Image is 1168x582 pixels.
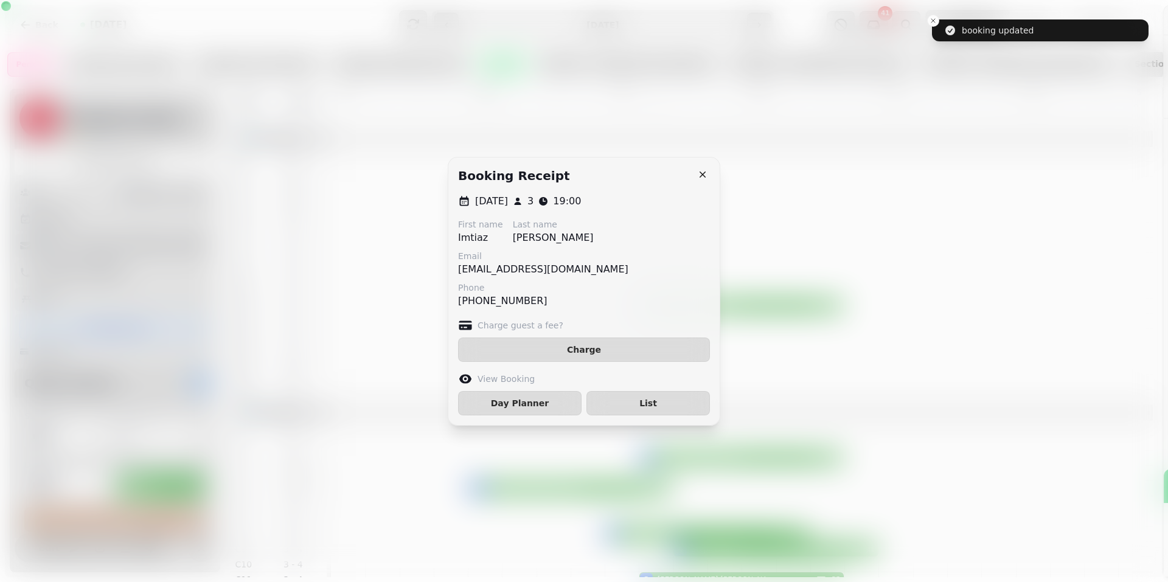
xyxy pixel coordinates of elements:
span: Day Planner [468,399,571,407]
p: Imtiaz [458,230,503,245]
button: List [586,391,710,415]
p: [PERSON_NAME] [513,230,594,245]
label: First name [458,218,503,230]
span: Charge [468,345,700,354]
p: [PHONE_NUMBER] [458,294,547,308]
label: Charge guest a fee? [478,319,563,331]
h2: Booking receipt [458,167,570,184]
label: View Booking [478,373,535,385]
label: Last name [513,218,594,230]
p: 3 [527,194,534,209]
p: [DATE] [475,194,508,209]
p: [EMAIL_ADDRESS][DOMAIN_NAME] [458,262,628,277]
label: Phone [458,282,547,294]
p: 19:00 [553,194,581,209]
button: Charge [458,338,710,362]
label: Email [458,250,628,262]
span: List [597,399,700,407]
button: Day Planner [458,391,582,415]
